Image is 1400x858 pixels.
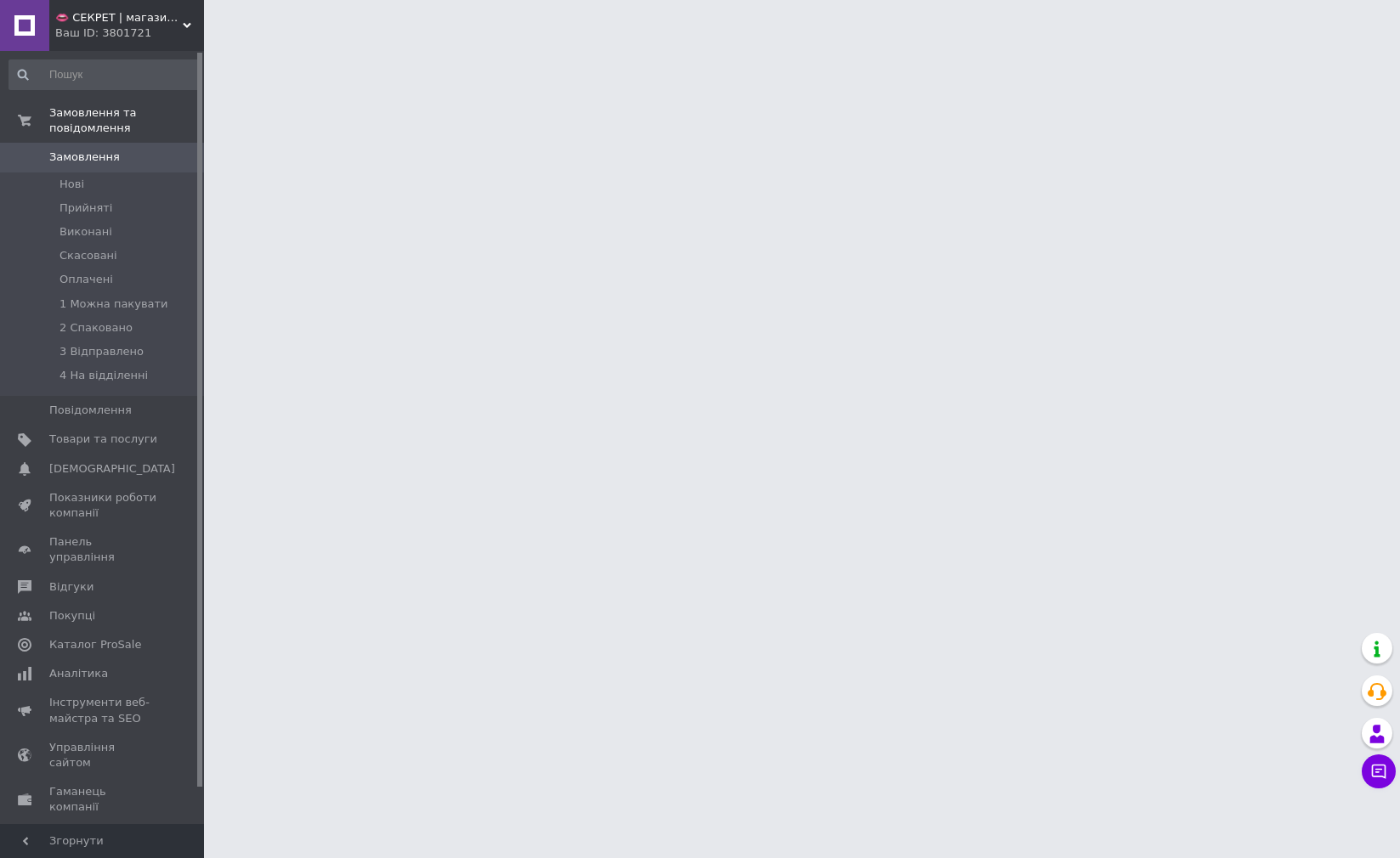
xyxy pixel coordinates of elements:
[49,637,141,652] span: Каталог ProSale
[60,200,112,216] span: Прийняті
[9,59,201,90] input: Пошук
[49,534,157,565] span: Панель управління
[1362,754,1396,788] button: Чат з покупцем
[49,403,132,418] span: Повідомлення
[49,490,157,521] span: Показники роботи компанії
[60,248,117,263] span: Скасовані
[49,461,175,477] span: [DEMOGRAPHIC_DATA]
[60,296,168,312] span: 1 Можна пакувати
[60,344,144,359] span: 3 Відправлено
[49,150,120,165] span: Замовлення
[49,666,108,681] span: Аналітика
[49,740,157,771] span: Управління сайтом
[49,579,94,595] span: Відгуки
[55,10,183,25] span: 👄 СЕКРЕТ | магазин інтимних товарів 🍓
[60,224,112,240] span: Виконані
[49,432,157,447] span: Товари та послуги
[60,272,113,287] span: Оплачені
[49,105,204,136] span: Замовлення та повідомлення
[60,320,133,336] span: 2 Спаковано
[60,368,148,383] span: 4 На відділенні
[60,177,84,192] span: Нові
[55,25,204,41] div: Ваш ID: 3801721
[49,784,157,815] span: Гаманець компанії
[49,608,95,624] span: Покупці
[49,695,157,725] span: Інструменти веб-майстра та SEO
